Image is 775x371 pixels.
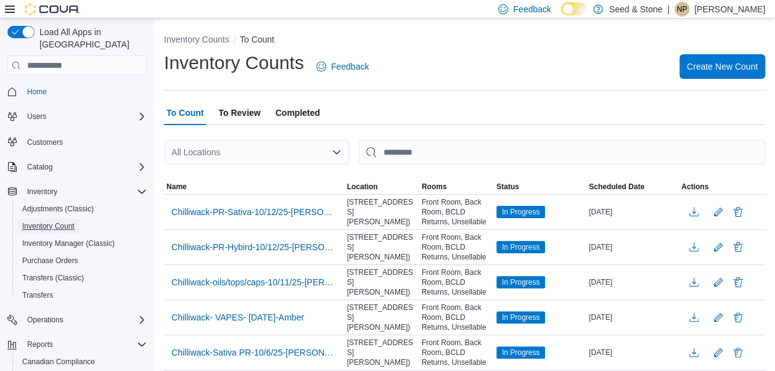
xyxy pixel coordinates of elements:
[586,275,679,290] div: [DATE]
[502,242,539,253] span: In Progress
[586,310,679,325] div: [DATE]
[347,232,417,262] span: [STREET_ADDRESS][PERSON_NAME])
[22,273,84,283] span: Transfers (Classic)
[17,253,83,268] a: Purchase Orders
[12,353,152,370] button: Canadian Compliance
[22,204,94,214] span: Adjustments (Classic)
[171,276,337,288] span: Chilliwack-oils/tops/caps-10/11/25-[PERSON_NAME]
[711,273,726,291] button: Edit count details
[347,303,417,332] span: [STREET_ADDRESS][PERSON_NAME])
[166,238,342,256] button: Chilliwack-PR-Hybird-10/12/25-[PERSON_NAME]
[12,269,152,287] button: Transfers (Classic)
[496,206,545,218] span: In Progress
[422,182,447,192] span: Rooms
[35,26,147,51] span: Load All Apps in [GEOGRAPHIC_DATA]
[17,236,120,251] a: Inventory Manager (Classic)
[2,183,152,200] button: Inventory
[17,354,147,369] span: Canadian Compliance
[2,158,152,176] button: Catalog
[17,202,99,216] a: Adjustments (Classic)
[419,179,494,194] button: Rooms
[22,160,147,174] span: Catalog
[694,2,765,17] p: [PERSON_NAME]
[419,300,494,335] div: Front Room, Back Room, BCLD Returns, Unsellable
[711,238,726,256] button: Edit count details
[22,238,115,248] span: Inventory Manager (Classic)
[677,2,687,17] span: NP
[22,109,147,124] span: Users
[22,84,147,99] span: Home
[502,277,539,288] span: In Progress
[731,345,745,360] button: Delete
[419,335,494,370] div: Front Room, Back Room, BCLD Returns, Unsellable
[22,135,68,150] a: Customers
[419,265,494,300] div: Front Room, Back Room, BCLD Returns, Unsellable
[166,343,342,362] button: Chilliwack-Sativa PR-10/6/25-[PERSON_NAME]
[347,338,417,367] span: [STREET_ADDRESS][PERSON_NAME])
[17,271,147,285] span: Transfers (Classic)
[359,140,765,165] input: This is a search bar. After typing your query, hit enter to filter the results lower in the page.
[2,108,152,125] button: Users
[22,290,53,300] span: Transfers
[332,147,342,157] button: Open list of options
[679,54,765,79] button: Create New Count
[12,252,152,269] button: Purchase Orders
[166,100,203,125] span: To Count
[240,35,274,44] button: To Count
[331,60,369,73] span: Feedback
[2,83,152,100] button: Home
[27,87,47,97] span: Home
[17,288,147,303] span: Transfers
[22,84,52,99] a: Home
[22,337,147,352] span: Reports
[609,2,662,17] p: Seed & Stone
[17,271,89,285] a: Transfers (Classic)
[22,109,51,124] button: Users
[22,184,147,199] span: Inventory
[166,203,342,221] button: Chilliwack-PR-Sativa-10/12/25-[PERSON_NAME]
[586,345,679,360] div: [DATE]
[218,100,260,125] span: To Review
[22,312,147,327] span: Operations
[25,3,80,15] img: Cova
[12,200,152,218] button: Adjustments (Classic)
[711,308,726,327] button: Edit count details
[502,206,539,218] span: In Progress
[2,336,152,353] button: Reports
[711,343,726,362] button: Edit count details
[347,267,417,297] span: [STREET_ADDRESS][PERSON_NAME])
[667,2,670,17] p: |
[22,221,75,231] span: Inventory Count
[166,273,342,291] button: Chilliwack-oils/tops/caps-10/11/25-[PERSON_NAME]
[496,346,545,359] span: In Progress
[164,51,304,75] h1: Inventory Counts
[22,357,95,367] span: Canadian Compliance
[17,202,147,216] span: Adjustments (Classic)
[12,235,152,252] button: Inventory Manager (Classic)
[496,276,545,288] span: In Progress
[164,33,765,48] nav: An example of EuiBreadcrumbs
[345,179,419,194] button: Location
[347,182,378,192] span: Location
[171,206,337,218] span: Chilliwack-PR-Sativa-10/12/25-[PERSON_NAME]
[22,160,57,174] button: Catalog
[17,288,58,303] a: Transfers
[17,219,147,234] span: Inventory Count
[27,187,57,197] span: Inventory
[586,240,679,255] div: [DATE]
[22,256,78,266] span: Purchase Orders
[171,241,337,253] span: Chilliwack-PR-Hybird-10/12/25-[PERSON_NAME]
[586,179,679,194] button: Scheduled Date
[687,60,758,73] span: Create New Count
[586,205,679,219] div: [DATE]
[419,230,494,264] div: Front Room, Back Room, BCLD Returns, Unsellable
[22,337,58,352] button: Reports
[731,275,745,290] button: Delete
[27,315,64,325] span: Operations
[589,182,644,192] span: Scheduled Date
[496,311,545,324] span: In Progress
[171,346,337,359] span: Chilliwack-Sativa PR-10/6/25-[PERSON_NAME]
[681,182,708,192] span: Actions
[27,162,52,172] span: Catalog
